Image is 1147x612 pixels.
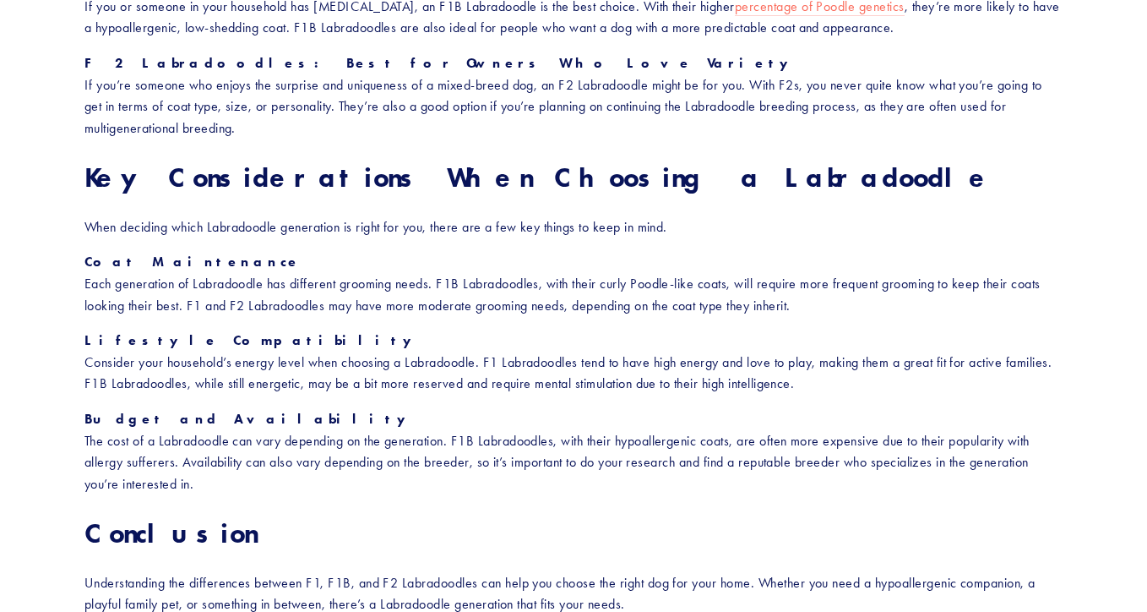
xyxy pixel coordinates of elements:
p: If you’re someone who enjoys the surprise and uniqueness of a mixed-breed dog, an F2 Labradoodle ... [84,52,1063,139]
strong: Conclusion [84,516,256,549]
strong: Lifestyle Compatibility [84,332,422,348]
p: The cost of a Labradoodle can vary depending on the generation. F1B Labradoodles, with their hypo... [84,408,1063,495]
strong: Budget and Availability [84,411,416,427]
strong: Key Considerations When Choosing a Labradoodle [84,161,993,194]
strong: F2 Labradoodles: Best for Owners Who Love Variety [84,55,800,71]
p: When deciding which Labradoodle generation is right for you, there are a few key things to keep i... [84,216,1063,238]
strong: Coat Maintenance [84,254,302,270]
p: Consider your household’s energy level when choosing a Labradoodle. F1 Labradoodles tend to have ... [84,330,1063,395]
p: Each generation of Labradoodle has different grooming needs. F1B Labradoodles, with their curly P... [84,251,1063,316]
